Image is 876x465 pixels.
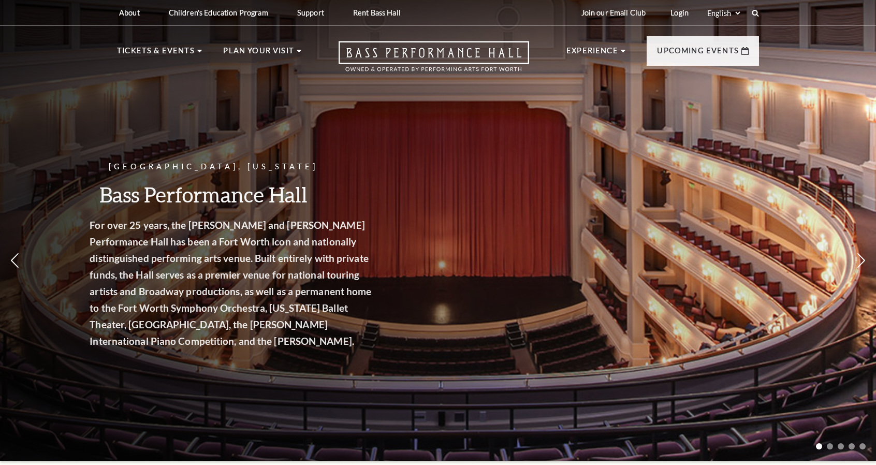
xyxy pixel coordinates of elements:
[223,45,294,63] p: Plan Your Visit
[566,45,618,63] p: Experience
[113,219,395,347] strong: For over 25 years, the [PERSON_NAME] and [PERSON_NAME] Performance Hall has been a Fort Worth ico...
[113,181,398,208] h3: Bass Performance Hall
[119,8,140,17] p: About
[117,45,195,63] p: Tickets & Events
[353,8,401,17] p: Rent Bass Hall
[705,8,742,18] select: Select:
[657,45,739,63] p: Upcoming Events
[297,8,324,17] p: Support
[169,8,268,17] p: Children's Education Program
[113,161,398,173] p: [GEOGRAPHIC_DATA], [US_STATE]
